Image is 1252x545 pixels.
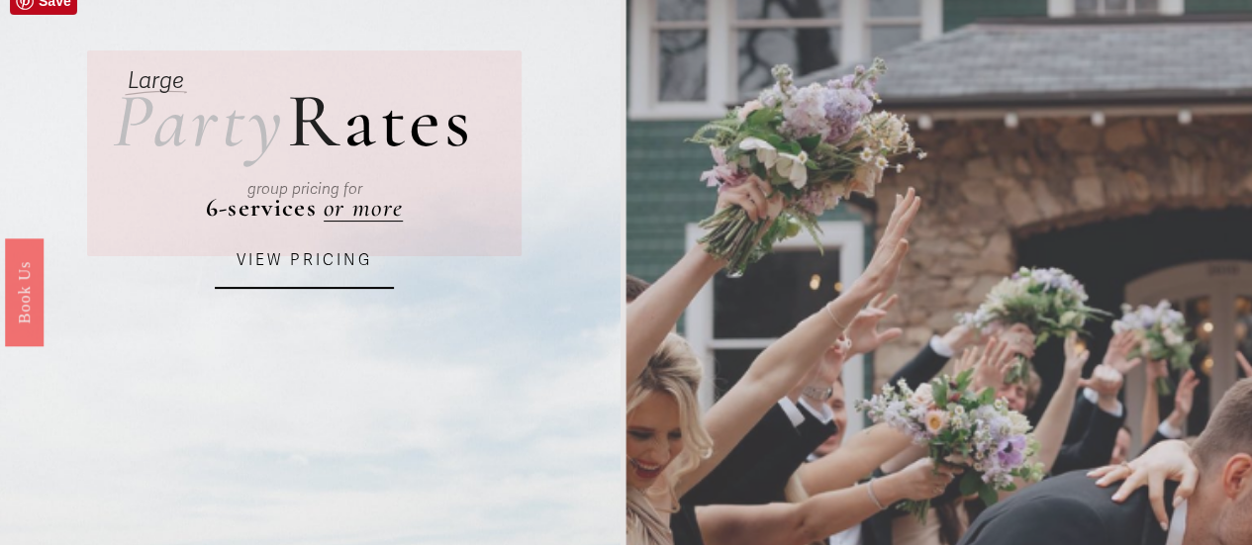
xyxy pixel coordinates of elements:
[113,83,474,160] h2: ates
[5,237,44,345] a: Book Us
[215,234,394,289] a: VIEW PRICING
[287,74,343,167] span: R
[128,66,184,95] em: Large
[246,180,361,198] em: group pricing for
[113,74,286,167] em: Party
